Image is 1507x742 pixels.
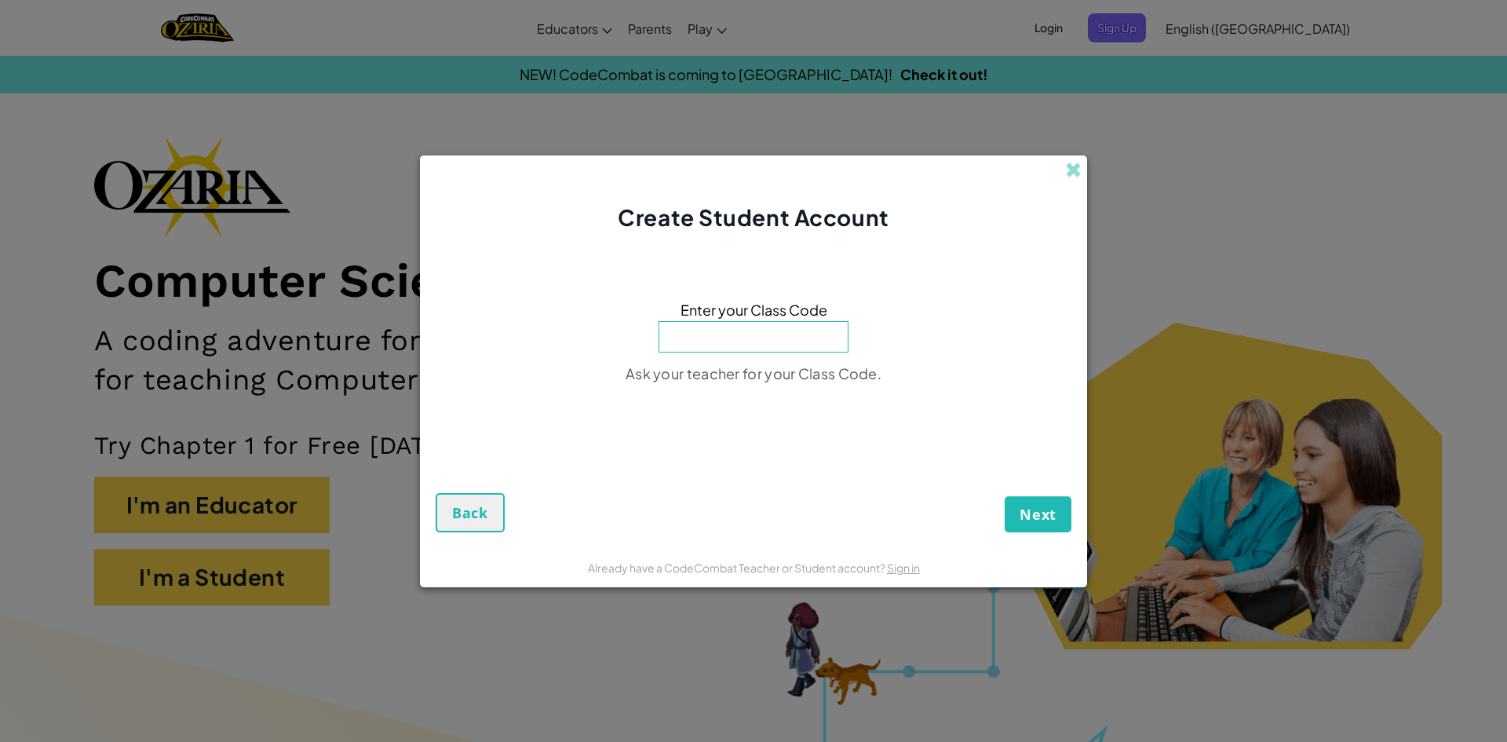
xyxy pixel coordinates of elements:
span: Next [1020,505,1056,524]
button: Next [1005,496,1071,532]
a: Sign in [887,561,920,575]
span: Enter your Class Code [681,298,827,321]
button: Back [436,493,505,532]
span: Back [452,503,488,522]
span: Ask your teacher for your Class Code. [626,364,881,382]
span: Create Student Account [618,203,889,231]
span: Already have a CodeCombat Teacher or Student account? [588,561,887,575]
